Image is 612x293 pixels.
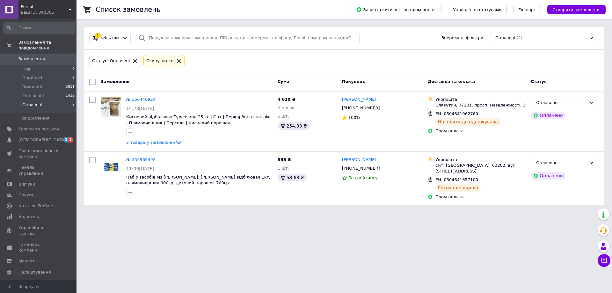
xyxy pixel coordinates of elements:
[18,115,49,121] span: Повідомлення
[101,35,119,41] span: Фільтри
[342,157,376,163] a: [PERSON_NAME]
[435,118,500,126] div: На шляху до одержувача
[342,79,365,84] span: Покупець
[101,79,129,84] span: Замовлення
[126,166,154,171] span: 11:06[DATE]
[435,177,478,182] span: ЕН: 0504841657100
[435,111,478,116] span: ЕН: 0504841962760
[66,93,75,99] span: 1432
[126,175,270,186] a: Набір засобів Ms [PERSON_NAME]: [PERSON_NAME] відбілювач 1кг, плямовивідник 900гр, дитячий порошо...
[18,258,35,264] span: Маркет
[341,104,381,112] div: [PHONE_NUMBER]
[518,7,536,12] span: Експорт
[72,102,75,108] span: 2
[453,7,502,12] span: Управління статусами
[531,112,565,119] div: Оплачено
[552,7,601,12] span: Створити замовлення
[531,79,547,84] span: Статус
[145,58,175,64] div: Cкинути все
[126,140,183,145] a: 2 товара у замовленні
[18,40,76,51] span: Замовлення та повідомлення
[18,225,59,237] span: Управління сайтом
[517,35,522,40] span: (2)
[22,102,42,108] span: Оплачені
[18,137,66,143] span: [DEMOGRAPHIC_DATA]
[435,157,526,163] div: Укрпошта
[495,35,515,41] span: Оплачені
[18,181,35,187] span: Відгуки
[435,97,526,102] div: Укрпошта
[126,157,156,162] a: № 355965492
[126,114,271,125] a: Кисневий відбілювач Туреччина 25 кг | Опт | Перкарбонат натрію | Плямовивідник | Персоль | Киснев...
[22,66,32,72] span: Нові
[18,242,59,253] span: Гаманець компанії
[66,84,75,90] span: 5811
[68,137,73,143] span: 1
[278,106,295,110] span: 2 мішок
[278,97,295,102] span: 4 620 ₴
[101,157,121,177] img: Фото товару
[18,269,51,275] span: Налаштування
[63,137,69,143] span: 3
[356,7,436,12] span: Завантажити звіт по пром-оплаті
[348,175,378,180] span: Без рейтингу
[136,32,360,44] input: Пошук за номером замовлення, ПІБ покупця, номером телефону, Email, номером накладної
[278,166,289,171] span: 1 шт.
[18,126,59,132] span: Товари та послуги
[126,140,175,145] span: 2 товара у замовленні
[96,6,160,13] h1: Список замовлень
[348,115,360,120] span: 100%
[278,114,289,119] span: 5 шт.
[18,148,59,159] span: Показники роботи компанії
[351,5,441,14] button: Завантажити звіт по пром-оплаті
[278,157,291,162] span: 355 ₴
[513,5,541,14] button: Експорт
[18,214,40,220] span: Аналітика
[547,5,606,14] button: Створити замовлення
[441,35,485,41] span: Збережені фільтри:
[278,79,289,84] span: Cума
[21,4,69,10] span: Persol
[448,5,507,14] button: Управління статусами
[18,203,53,209] span: Каталог ProSale
[18,56,45,62] span: Замовлення
[101,97,121,117] img: Фото товару
[126,97,156,102] a: № 356446924
[598,254,610,267] button: Чат з покупцем
[3,22,75,34] input: Пошук
[126,106,154,111] span: 14:28[DATE]
[341,164,381,172] div: [PHONE_NUMBER]
[536,160,586,166] div: Оплачено
[72,66,75,72] span: 0
[22,84,42,90] span: Виконані
[72,75,75,81] span: 5
[435,194,526,200] div: Пром-оплата
[435,128,526,134] div: Пром-оплата
[428,79,475,84] span: Доставка та оплата
[18,165,59,176] span: Панель управління
[541,7,606,12] a: Створити замовлення
[278,174,307,181] div: 58.63 ₴
[536,99,586,106] div: Оплачено
[342,97,376,103] a: [PERSON_NAME]
[435,184,481,192] div: Готово до видачі
[18,192,36,198] span: Покупці
[21,10,76,15] div: Ваш ID: 340305
[22,75,42,81] span: Прийняті
[435,102,526,108] div: Славутич, 07101, просп. Незалежності, 3
[95,33,101,39] div: 1
[531,172,565,179] div: Оплачено
[91,58,131,64] div: Статус: Оплачені
[22,93,44,99] span: Скасовані
[278,122,310,130] div: 254.33 ₴
[435,163,526,174] div: смт. [GEOGRAPHIC_DATA], 63202, вул. [STREET_ADDRESS]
